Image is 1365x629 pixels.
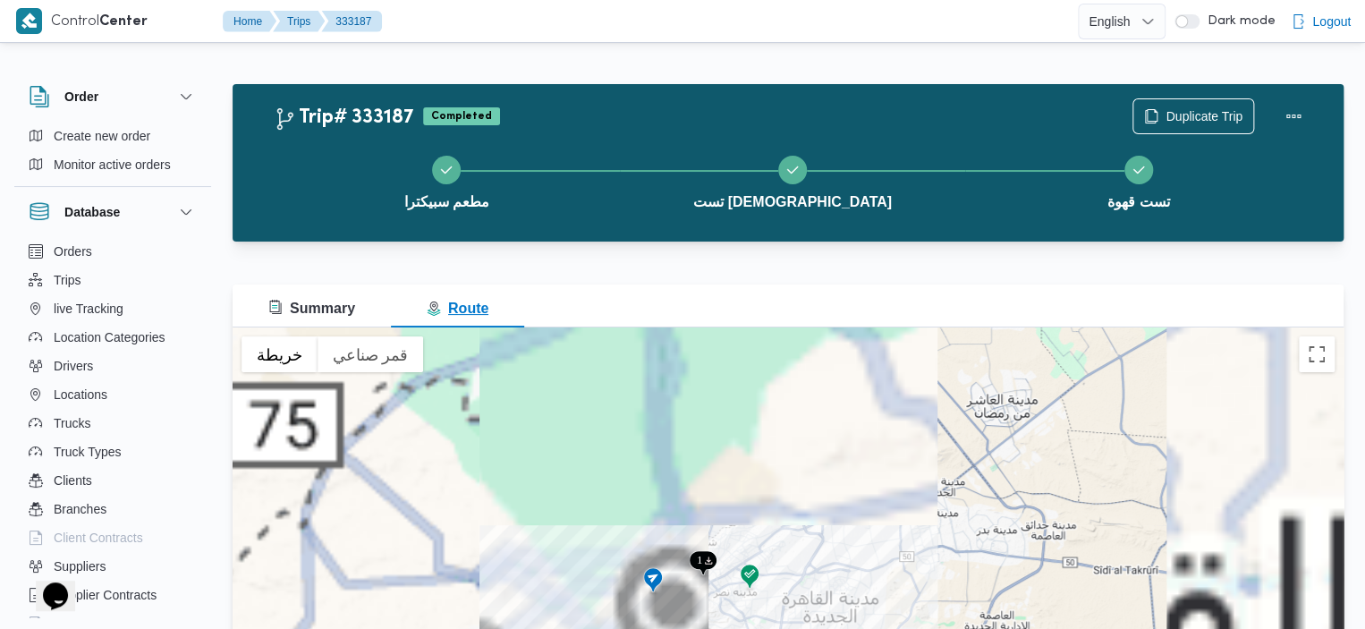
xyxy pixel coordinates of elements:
div: Order [14,122,211,186]
span: Completed [423,107,500,125]
span: Truck Types [54,441,121,463]
span: Clients [54,470,92,491]
span: Suppliers [54,556,106,577]
svg: Step 3 is complete [1132,163,1146,177]
b: Center [99,15,148,29]
iframe: chat widget [18,557,75,611]
span: Dark mode [1200,14,1275,29]
button: Monitor active orders [21,150,204,179]
span: Duplicate Trip [1166,106,1242,127]
span: Trucks [54,412,90,434]
button: تست [DEMOGRAPHIC_DATA] [620,134,966,227]
button: live Tracking [21,294,204,323]
button: Supplier Contracts [21,581,204,609]
button: Locations [21,380,204,409]
button: Clients [21,466,204,495]
span: live Tracking [54,298,123,319]
b: Completed [431,111,492,122]
button: Location Categories [21,323,204,352]
button: Create new order [21,122,204,150]
button: Client Contracts [21,523,204,552]
button: Orders [21,237,204,266]
span: Summary [268,301,355,316]
span: Branches [54,498,106,520]
span: Trips [54,269,81,291]
span: Create new order [54,125,150,147]
button: تبديل إلى العرض ملء الشاشة [1299,336,1335,372]
button: Duplicate Trip [1132,98,1254,134]
button: Branches [21,495,204,523]
svg: Step 1 is complete [439,163,454,177]
div: Database [14,237,211,625]
button: Actions [1276,98,1311,134]
button: عرض خريطة الشارع [242,336,318,372]
span: تست قهوة [1107,191,1169,213]
span: Supplier Contracts [54,584,157,606]
button: Suppliers [21,552,204,581]
button: Home [223,11,276,32]
span: Locations [54,384,107,405]
h3: Database [64,201,120,223]
button: عرض صور القمر الصناعي [318,336,423,372]
img: X8yXhbKr1z7QwAAAABJRU5ErkJggg== [16,8,42,34]
h3: Order [64,86,98,107]
button: تست قهوة [965,134,1311,227]
h2: Trip# 333187 [274,106,414,130]
button: مطعم سبيكترا [274,134,620,227]
span: مطعم سبيكترا [404,191,489,213]
button: Database [29,201,197,223]
span: Orders [54,241,92,262]
span: Drivers [54,355,93,377]
button: Drivers [21,352,204,380]
button: Trucks [21,409,204,438]
span: Client Contracts [54,527,143,548]
button: Order [29,86,197,107]
button: 333187 [321,11,382,32]
button: Trips [273,11,325,32]
span: Location Categories [54,327,165,348]
span: Logout [1312,11,1351,32]
button: Trips [21,266,204,294]
span: Route [427,301,488,316]
button: Truck Types [21,438,204,466]
button: Logout [1284,4,1358,39]
svg: Step 2 is complete [785,163,800,177]
span: Monitor active orders [54,154,171,175]
span: تست [DEMOGRAPHIC_DATA] [693,191,892,213]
